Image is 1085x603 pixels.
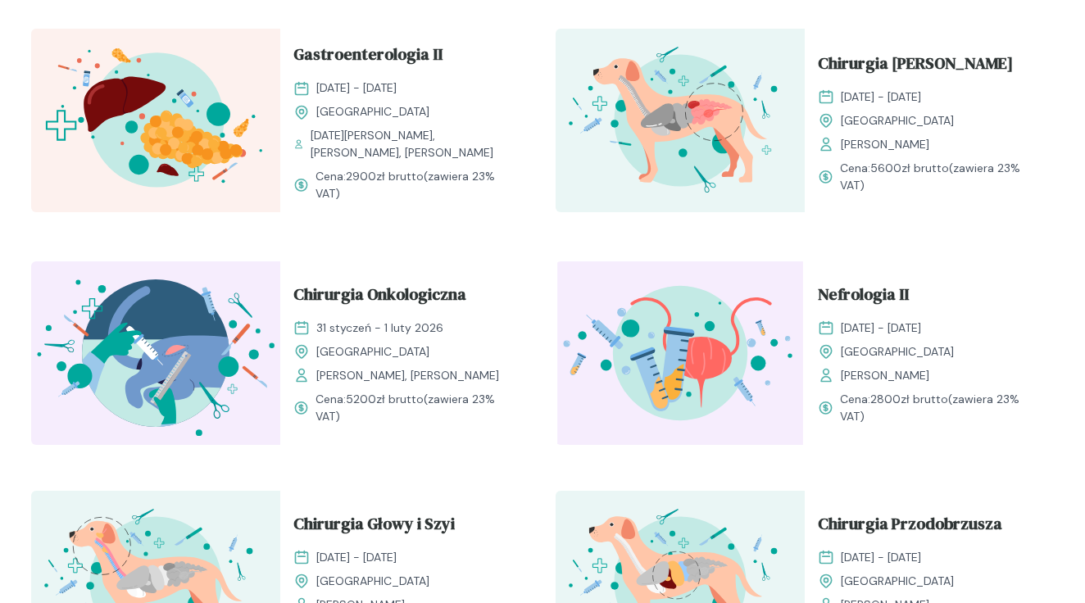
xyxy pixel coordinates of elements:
span: 2800 zł brutto [870,392,948,406]
span: Chirurgia [PERSON_NAME] [818,51,1013,82]
span: Chirurgia Przodobrzusza [818,511,1002,542]
span: Cena: (zawiera 23% VAT) [840,391,1041,425]
span: Cena: (zawiera 23% VAT) [316,391,516,425]
span: [DATE] - [DATE] [316,549,397,566]
span: [PERSON_NAME], [PERSON_NAME] [316,367,499,384]
span: [DATE][PERSON_NAME], [PERSON_NAME], [PERSON_NAME] [311,127,516,161]
span: 5200 zł brutto [346,392,424,406]
img: ZxkxEIF3NbkBX8eR_GastroII_T.svg [31,29,280,212]
span: Gastroenterologia II [293,42,443,73]
span: [GEOGRAPHIC_DATA] [841,573,954,590]
span: 5600 zł brutto [870,161,949,175]
img: ZpbG-x5LeNNTxNnM_ChiruTy%C5%82o_T.svg [556,29,805,212]
span: Cena: (zawiera 23% VAT) [840,160,1041,194]
span: [PERSON_NAME] [841,136,929,153]
span: [GEOGRAPHIC_DATA] [316,343,429,360]
span: [GEOGRAPHIC_DATA] [316,103,429,120]
span: Chirurgia Onkologiczna [293,282,466,313]
img: ZpbL5h5LeNNTxNpI_ChiruOnko_T.svg [31,261,280,445]
span: Cena: (zawiera 23% VAT) [316,168,516,202]
span: [DATE] - [DATE] [841,88,921,106]
span: Chirurgia Głowy i Szyi [293,511,455,542]
a: Nefrologia II [818,282,1041,313]
span: [GEOGRAPHIC_DATA] [841,343,954,360]
span: [DATE] - [DATE] [316,79,397,97]
a: Chirurgia Głowy i Szyi [293,511,516,542]
span: 2900 zł brutto [346,169,424,184]
span: 31 styczeń - 1 luty 2026 [316,320,443,337]
a: Chirurgia Przodobrzusza [818,511,1041,542]
span: [GEOGRAPHIC_DATA] [841,112,954,129]
span: [PERSON_NAME] [841,367,929,384]
span: [DATE] - [DATE] [841,549,921,566]
span: [GEOGRAPHIC_DATA] [316,573,429,590]
span: [DATE] - [DATE] [841,320,921,337]
a: Chirurgia Onkologiczna [293,282,516,313]
img: ZpgBUh5LeNNTxPrX_Uro_T.svg [556,261,805,445]
a: Gastroenterologia II [293,42,516,73]
span: Nefrologia II [818,282,909,313]
a: Chirurgia [PERSON_NAME] [818,51,1041,82]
